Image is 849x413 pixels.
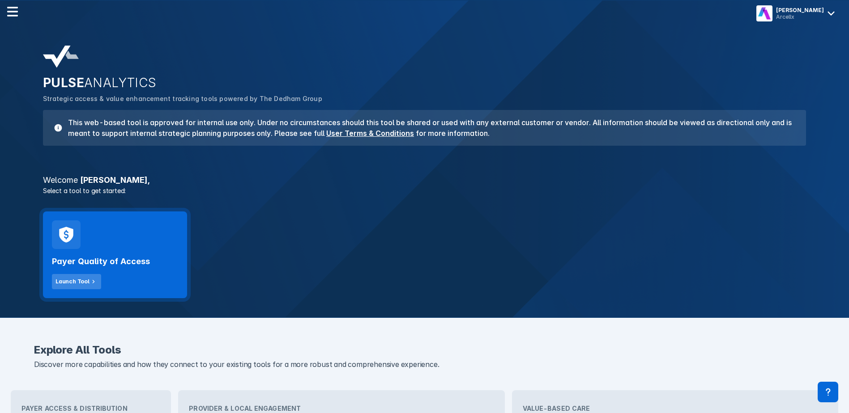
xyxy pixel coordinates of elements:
[43,175,78,185] span: Welcome
[55,278,90,286] div: Launch Tool
[34,359,815,371] p: Discover more capabilities and how they connect to your existing tools for a more robust and comp...
[758,7,771,20] img: menu button
[43,94,806,104] p: Strategic access & value enhancement tracking tools powered by The Dedham Group
[776,13,824,20] div: Arcellx
[43,46,79,68] img: pulse-analytics-logo
[38,176,811,184] h3: [PERSON_NAME] ,
[43,211,187,298] a: Payer Quality of AccessLaunch Tool
[776,7,824,13] div: [PERSON_NAME]
[818,382,838,402] div: Contact Support
[326,129,414,138] a: User Terms & Conditions
[84,75,157,90] span: ANALYTICS
[52,256,150,267] h2: Payer Quality of Access
[52,274,101,289] button: Launch Tool
[38,186,811,195] p: Select a tool to get started:
[63,117,795,139] h3: This web-based tool is approved for internal use only. Under no circumstances should this tool be...
[7,6,18,17] img: menu--horizontal.svg
[43,75,806,90] h2: PULSE
[34,345,815,355] h2: Explore All Tools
